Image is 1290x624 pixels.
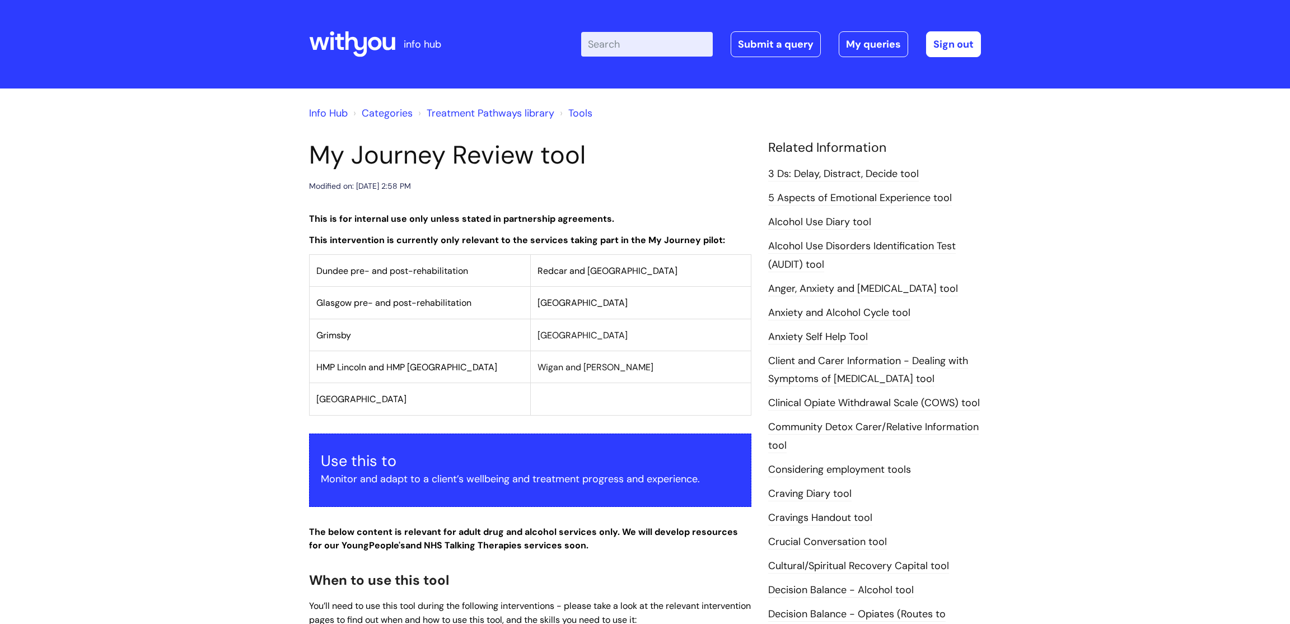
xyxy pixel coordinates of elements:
span: Dundee pre- and post-rehabilitation [316,265,468,277]
p: Monitor and adapt to a client’s wellbeing and treatment progress and experience. [321,470,740,488]
input: Search [581,32,713,57]
a: Alcohol Use Diary tool [768,215,871,230]
a: Anxiety Self Help Tool [768,330,868,344]
p: info hub [404,35,441,53]
a: 5 Aspects of Emotional Experience tool [768,191,952,206]
a: Tools [568,106,592,120]
a: Community Detox Carer/Relative Information tool [768,420,979,453]
span: [GEOGRAPHIC_DATA] [537,329,628,341]
div: | - [581,31,981,57]
a: Client and Carer Information - Dealing with Symptoms of [MEDICAL_DATA] tool [768,354,968,386]
a: 3 Ds: Delay, Distract, Decide tool [768,167,919,181]
span: Redcar and [GEOGRAPHIC_DATA] [537,265,677,277]
a: Considering employment tools [768,463,911,477]
span: Glasgow pre- and post-rehabilitation [316,297,471,309]
a: Submit a query [731,31,821,57]
li: Solution home [350,104,413,122]
span: Grimsby [316,329,351,341]
h1: My Journey Review tool [309,140,751,170]
a: Anger, Anxiety and [MEDICAL_DATA] tool [768,282,958,296]
a: Decision Balance - Alcohol tool [768,583,914,598]
strong: This intervention is currently only relevant to the services taking part in the My Journey pilot: [309,234,725,246]
a: Craving Diary tool [768,487,852,501]
a: Info Hub [309,106,348,120]
a: Sign out [926,31,981,57]
li: Tools [557,104,592,122]
span: HMP Lincoln and HMP [GEOGRAPHIC_DATA] [316,361,497,373]
a: My queries [839,31,908,57]
a: Crucial Conversation tool [768,535,887,550]
span: [GEOGRAPHIC_DATA] [316,393,406,405]
div: Modified on: [DATE] 2:58 PM [309,179,411,193]
a: Treatment Pathways library [427,106,554,120]
a: Alcohol Use Disorders Identification Test (AUDIT) tool [768,239,956,272]
a: Cultural/Spiritual Recovery Capital tool [768,559,949,574]
strong: The below content is relevant for adult drug and alcohol services only. We will develop resources... [309,526,738,552]
span: Wigan and [PERSON_NAME] [537,361,653,373]
a: Cravings Handout tool [768,511,872,525]
li: Treatment Pathways library [415,104,554,122]
a: Clinical Opiate Withdrawal Scale (COWS) tool [768,396,980,411]
h3: Use this to [321,452,740,470]
a: Categories [362,106,413,120]
span: When to use this tool [309,571,449,589]
strong: This is for internal use only unless stated in partnership agreements. [309,213,614,225]
h4: Related Information [768,140,981,156]
a: Anxiety and Alcohol Cycle tool [768,306,910,320]
strong: People's [369,539,405,551]
span: [GEOGRAPHIC_DATA] [537,297,628,309]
